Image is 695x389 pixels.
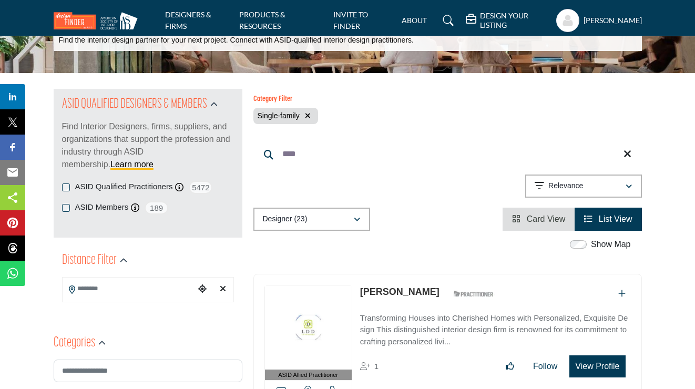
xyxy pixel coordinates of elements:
a: PRODUCTS & RESOURCES [239,10,285,30]
img: Site Logo [54,12,143,29]
a: ABOUT [402,16,427,25]
h2: ASID QUALIFIED DESIGNERS & MEMBERS [62,95,207,114]
p: Find Interior Designers, firms, suppliers, and organizations that support the profession and indu... [62,120,234,171]
p: Transforming Houses into Cherished Homes with Personalized, Exquisite Design This distinguished i... [360,312,631,348]
input: Search Keyword [253,141,642,167]
h5: DESIGN YOUR LISTING [480,11,550,30]
span: 5472 [189,181,212,194]
a: Learn more [110,160,154,169]
label: ASID Members [75,201,129,213]
a: Add To List [618,289,626,298]
a: ASID Allied Practitioner [265,285,352,381]
p: Find the interior design partner for your next project. Connect with ASID-qualified interior desi... [59,35,414,46]
a: DESIGNERS & FIRMS [165,10,211,30]
span: 1 [374,362,379,371]
button: Show hide supplier dropdown [556,9,579,32]
input: ASID Members checkbox [62,204,70,212]
label: ASID Qualified Practitioners [75,181,173,193]
div: Followers [360,360,379,373]
h2: Distance Filter [62,251,117,270]
button: Like listing [499,356,521,377]
li: List View [575,208,641,231]
img: Lisa Davenport [265,285,352,370]
img: ASID Qualified Practitioners Badge Icon [449,288,497,301]
span: Card View [527,214,566,223]
a: [PERSON_NAME] [360,286,440,297]
button: Designer (23) [253,208,370,231]
li: Card View [503,208,575,231]
label: Show Map [591,238,631,251]
a: View List [584,214,632,223]
p: Lisa Davenport [360,285,440,299]
button: Follow [526,356,564,377]
input: ASID Qualified Practitioners checkbox [62,183,70,191]
button: Relevance [525,175,642,198]
span: Single-family [258,111,300,120]
input: Search Category [54,360,242,382]
h5: [PERSON_NAME] [584,15,642,26]
p: Designer (23) [263,214,308,224]
a: INVITE TO FINDER [333,10,368,30]
div: Choose your current location [195,278,210,301]
a: View Card [512,214,565,223]
p: Relevance [548,181,583,191]
div: DESIGN YOUR LISTING [466,11,550,30]
span: List View [599,214,632,223]
h6: Category Filter [253,95,318,104]
a: Search [433,12,461,29]
a: Transforming Houses into Cherished Homes with Personalized, Exquisite Design This distinguished i... [360,306,631,348]
h2: Categories [54,334,95,353]
span: ASID Allied Practitioner [278,371,338,380]
span: 189 [145,201,168,214]
div: Clear search location [215,278,230,301]
button: View Profile [569,355,625,377]
input: Search Location [63,279,195,299]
